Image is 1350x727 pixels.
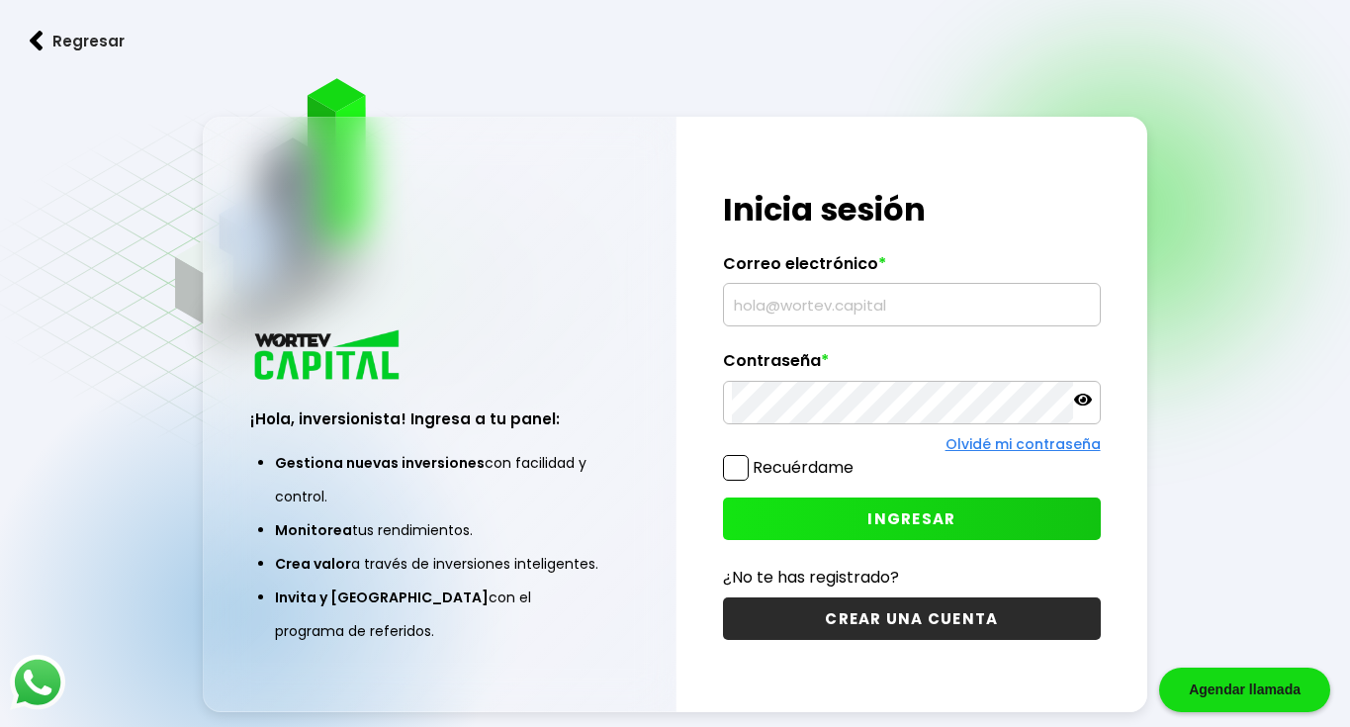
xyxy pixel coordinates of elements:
[275,581,602,648] li: con el programa de referidos.
[1159,668,1330,712] div: Agendar llamada
[723,597,1100,640] button: CREAR UNA CUENTA
[723,186,1100,233] h1: Inicia sesión
[753,456,854,479] label: Recuérdame
[723,254,1100,284] label: Correo electrónico
[275,446,602,513] li: con facilidad y control.
[275,554,351,574] span: Crea valor
[250,408,627,430] h3: ¡Hola, inversionista! Ingresa a tu panel:
[723,351,1100,381] label: Contraseña
[275,520,352,540] span: Monitorea
[30,31,44,51] img: flecha izquierda
[867,508,955,529] span: INGRESAR
[250,327,406,386] img: logo_wortev_capital
[275,453,485,473] span: Gestiona nuevas inversiones
[275,513,602,547] li: tus rendimientos.
[732,284,1091,325] input: hola@wortev.capital
[275,547,602,581] li: a través de inversiones inteligentes.
[723,565,1100,640] a: ¿No te has registrado?CREAR UNA CUENTA
[10,655,65,710] img: logos_whatsapp-icon.242b2217.svg
[723,498,1100,540] button: INGRESAR
[275,588,489,607] span: Invita y [GEOGRAPHIC_DATA]
[945,434,1101,454] a: Olvidé mi contraseña
[723,565,1100,590] p: ¿No te has registrado?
